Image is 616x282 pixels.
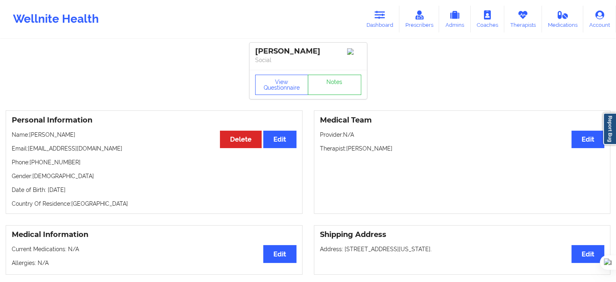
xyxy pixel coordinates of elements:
[12,186,296,194] p: Date of Birth: [DATE]
[308,75,361,95] a: Notes
[320,131,605,139] p: Provider: N/A
[263,245,296,263] button: Edit
[320,144,605,153] p: Therapist: [PERSON_NAME]
[320,116,605,125] h3: Medical Team
[12,116,296,125] h3: Personal Information
[12,200,296,208] p: Country Of Residence: [GEOGRAPHIC_DATA]
[603,113,616,145] a: Report Bug
[571,245,604,263] button: Edit
[255,47,361,56] div: [PERSON_NAME]
[399,6,439,32] a: Prescribers
[12,245,296,253] p: Current Medications: N/A
[12,172,296,180] p: Gender: [DEMOGRAPHIC_DATA]
[12,259,296,267] p: Allergies: N/A
[263,131,296,148] button: Edit
[255,75,309,95] button: View Questionnaire
[504,6,542,32] a: Therapists
[12,144,296,153] p: Email: [EMAIL_ADDRESS][DOMAIN_NAME]
[347,48,361,55] img: Image%2Fplaceholer-image.png
[12,131,296,139] p: Name: [PERSON_NAME]
[320,245,605,253] p: Address: [STREET_ADDRESS][US_STATE].
[542,6,584,32] a: Medications
[583,6,616,32] a: Account
[320,230,605,239] h3: Shipping Address
[220,131,262,148] button: Delete
[12,230,296,239] h3: Medical Information
[255,56,361,64] p: Social
[439,6,471,32] a: Admins
[12,158,296,166] p: Phone: [PHONE_NUMBER]
[471,6,504,32] a: Coaches
[571,131,604,148] button: Edit
[360,6,399,32] a: Dashboard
